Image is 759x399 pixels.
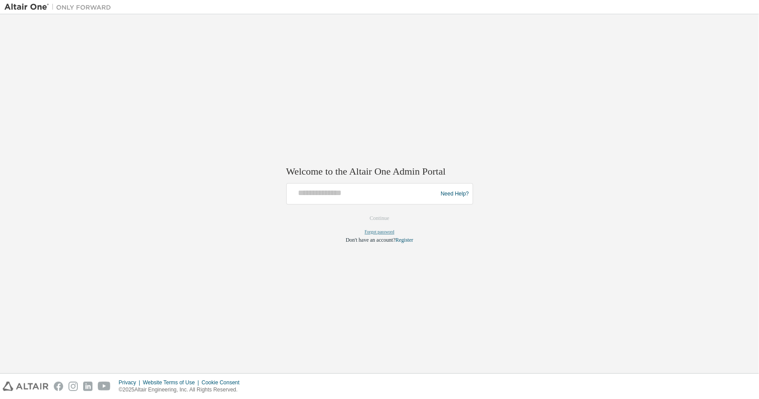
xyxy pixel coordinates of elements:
[143,379,201,386] div: Website Terms of Use
[201,379,245,386] div: Cookie Consent
[54,382,63,391] img: facebook.svg
[395,237,413,243] a: Register
[4,3,116,12] img: Altair One
[3,382,48,391] img: altair_logo.svg
[346,237,396,243] span: Don't have an account?
[68,382,78,391] img: instagram.svg
[98,382,111,391] img: youtube.svg
[83,382,92,391] img: linkedin.svg
[286,165,473,178] h2: Welcome to the Altair One Admin Portal
[119,386,245,394] p: © 2025 Altair Engineering, Inc. All Rights Reserved.
[119,379,143,386] div: Privacy
[365,230,394,235] a: Forgot password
